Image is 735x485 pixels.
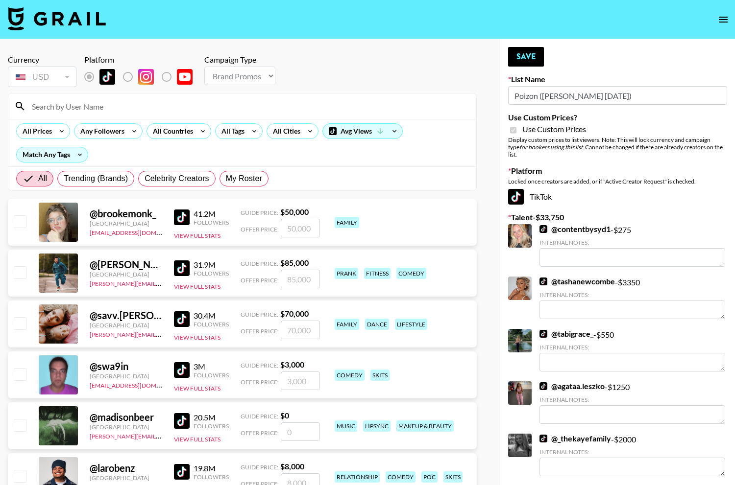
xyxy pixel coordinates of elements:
[335,217,359,228] div: family
[539,435,547,442] img: TikTok
[174,209,190,225] img: TikTok
[90,411,162,423] div: @ madisonbeer
[174,311,190,327] img: TikTok
[241,277,279,284] span: Offer Price:
[539,381,725,424] div: - $ 1250
[335,420,357,432] div: music
[281,422,320,441] input: 0
[90,258,162,271] div: @ [PERSON_NAME].[PERSON_NAME]
[8,65,76,89] div: Currency is locked to USD
[194,413,229,422] div: 20.5M
[280,258,309,267] strong: $ 85,000
[174,232,220,239] button: View Full Stats
[370,370,390,381] div: skits
[90,360,162,372] div: @ swa9in
[194,473,229,481] div: Followers
[241,327,279,335] span: Offer Price:
[216,124,246,139] div: All Tags
[204,55,275,65] div: Campaign Type
[194,209,229,219] div: 41.2M
[241,429,279,437] span: Offer Price:
[443,471,463,483] div: skits
[713,10,733,29] button: open drawer
[335,268,358,279] div: prank
[508,136,727,158] div: Display custom prices to list viewers. Note: This will lock currency and campaign type . Cannot b...
[508,189,727,205] div: TikTok
[194,463,229,473] div: 19.8M
[539,381,605,391] a: @agataa.leszko
[508,47,544,67] button: Save
[174,260,190,276] img: TikTok
[386,471,416,483] div: comedy
[194,270,229,277] div: Followers
[194,219,229,226] div: Followers
[335,319,359,330] div: family
[177,69,193,85] img: YouTube
[267,124,302,139] div: All Cities
[74,124,126,139] div: Any Followers
[508,166,727,176] label: Platform
[8,7,106,30] img: Grail Talent
[539,224,611,234] a: @contentbysyd1
[99,69,115,85] img: TikTok
[138,69,154,85] img: Instagram
[241,226,279,233] span: Offer Price:
[539,329,725,371] div: - $ 550
[194,321,229,328] div: Followers
[226,173,262,185] span: My Roster
[421,471,438,483] div: poc
[508,113,727,122] label: Use Custom Prices?
[84,55,200,65] div: Platform
[539,329,593,339] a: @tabigrace_
[396,420,454,432] div: makeup & beauty
[335,471,380,483] div: relationship
[281,371,320,390] input: 3,000
[64,173,128,185] span: Trending (Brands)
[194,260,229,270] div: 31.9M
[539,396,725,403] div: Internal Notes:
[38,173,47,185] span: All
[241,413,278,420] span: Guide Price:
[323,124,402,139] div: Avg Views
[539,291,725,299] div: Internal Notes:
[174,464,190,480] img: TikTok
[281,270,320,288] input: 85,000
[539,344,725,351] div: Internal Notes:
[17,147,88,162] div: Match Any Tags
[17,124,54,139] div: All Prices
[539,382,547,390] img: TikTok
[90,208,162,220] div: @ brookemonk_
[281,219,320,237] input: 50,000
[174,413,190,429] img: TikTok
[90,227,188,236] a: [EMAIL_ADDRESS][DOMAIN_NAME]
[10,69,74,86] div: USD
[90,431,235,440] a: [PERSON_NAME][EMAIL_ADDRESS][DOMAIN_NAME]
[519,143,583,151] em: for bookers using this list
[241,260,278,267] span: Guide Price:
[508,178,727,185] div: Locked once creators are added, or if "Active Creator Request" is checked.
[241,463,278,471] span: Guide Price:
[90,278,235,287] a: [PERSON_NAME][EMAIL_ADDRESS][DOMAIN_NAME]
[280,309,309,318] strong: $ 70,000
[241,209,278,216] span: Guide Price:
[90,423,162,431] div: [GEOGRAPHIC_DATA]
[90,329,235,338] a: [PERSON_NAME][EMAIL_ADDRESS][DOMAIN_NAME]
[522,124,586,134] span: Use Custom Prices
[539,434,725,476] div: - $ 2000
[539,225,547,233] img: TikTok
[174,385,220,392] button: View Full Stats
[84,67,200,87] div: List locked to TikTok.
[90,322,162,329] div: [GEOGRAPHIC_DATA]
[396,268,426,279] div: comedy
[90,372,162,380] div: [GEOGRAPHIC_DATA]
[174,362,190,378] img: TikTok
[281,321,320,339] input: 70,000
[539,277,725,319] div: - $ 3350
[174,436,220,443] button: View Full Stats
[364,268,391,279] div: fitness
[194,371,229,379] div: Followers
[241,311,278,318] span: Guide Price:
[8,55,76,65] div: Currency
[280,207,309,216] strong: $ 50,000
[90,380,188,389] a: [EMAIL_ADDRESS][DOMAIN_NAME]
